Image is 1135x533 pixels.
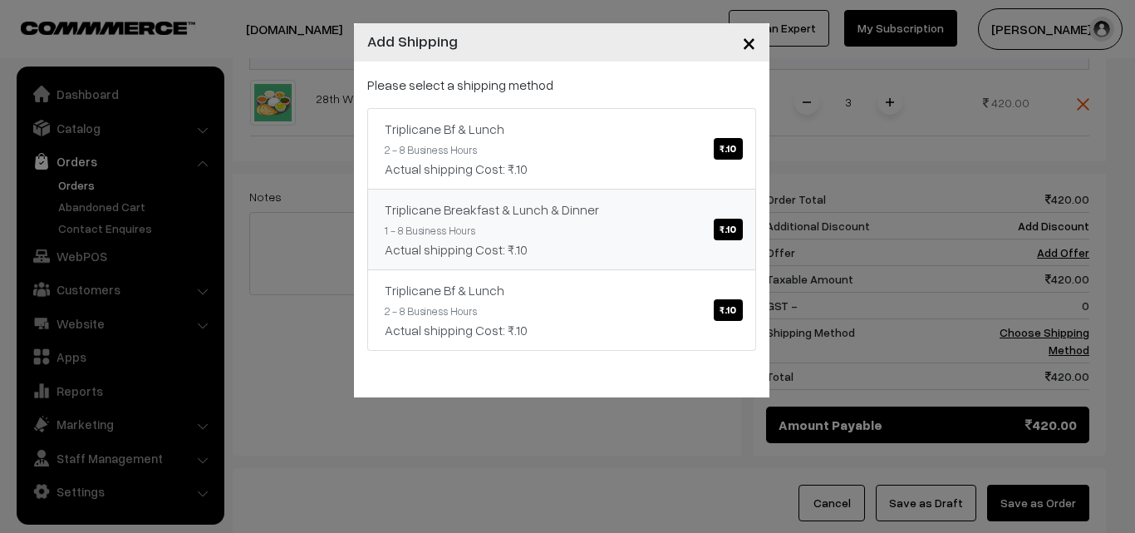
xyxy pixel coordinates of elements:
[385,200,739,220] div: Triplicane Breakfast & Lunch & Dinner
[385,119,739,139] div: Triplicane Bf & Lunch
[367,30,458,52] h4: Add Shipping
[367,75,756,95] p: Please select a shipping method
[367,108,756,190] a: Triplicane Bf & Lunch₹.10 2 - 8 Business HoursActual shipping Cost: ₹.10
[714,138,742,160] span: ₹.10
[714,219,742,240] span: ₹.10
[385,143,477,156] small: 2 - 8 Business Hours
[367,269,756,351] a: Triplicane Bf & Lunch₹.10 2 - 8 Business HoursActual shipping Cost: ₹.10
[714,299,742,321] span: ₹.10
[385,159,739,179] div: Actual shipping Cost: ₹.10
[367,189,756,270] a: Triplicane Breakfast & Lunch & Dinner₹.10 1 - 8 Business HoursActual shipping Cost: ₹.10
[385,320,739,340] div: Actual shipping Cost: ₹.10
[385,304,477,318] small: 2 - 8 Business Hours
[385,224,475,237] small: 1 - 8 Business Hours
[742,27,756,57] span: ×
[729,17,769,68] button: Close
[385,239,739,259] div: Actual shipping Cost: ₹.10
[385,280,739,300] div: Triplicane Bf & Lunch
